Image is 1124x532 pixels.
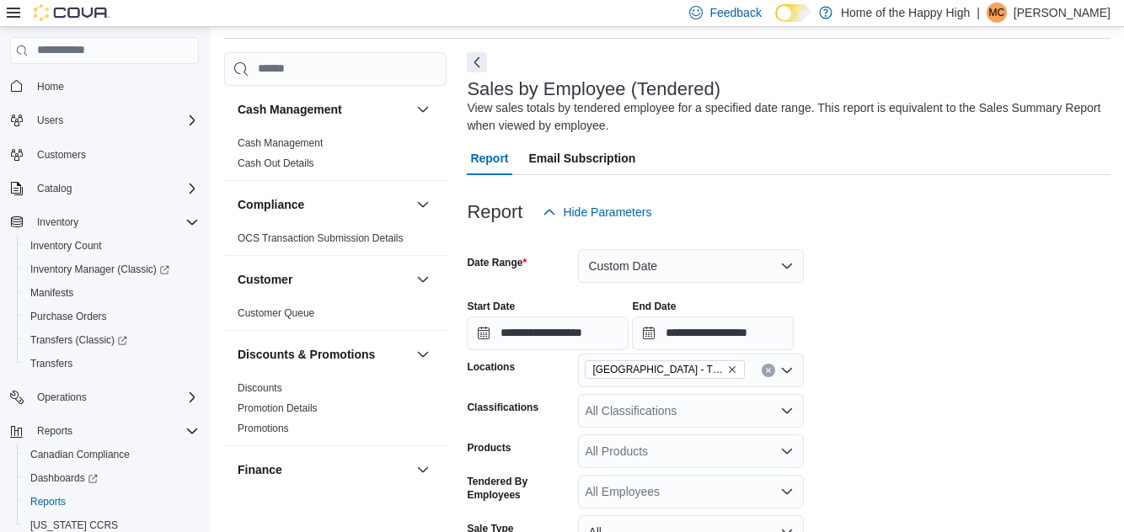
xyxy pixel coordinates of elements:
span: Customer Queue [238,306,314,320]
button: Custom Date [578,249,804,283]
a: Canadian Compliance [24,444,136,465]
p: [PERSON_NAME] [1014,3,1111,23]
button: Open list of options [780,444,794,458]
label: Locations [467,360,515,374]
span: Email Subscription [529,141,636,175]
span: Manifests [30,286,73,300]
button: Open list of options [780,364,794,377]
span: Inventory Manager (Classic) [30,263,169,276]
button: Discounts & Promotions [413,344,433,364]
label: Date Range [467,256,527,269]
input: Press the down key to open a popover containing a calendar. [632,317,794,350]
button: Finance [413,460,433,480]
a: Manifests [24,283,80,303]
button: Finance [238,461,409,478]
span: Catalog [30,178,199,199]
button: Operations [30,387,94,407]
button: Transfers [17,352,206,375]
button: Reports [3,419,206,443]
span: Feedback [709,4,761,21]
span: Operations [37,391,87,404]
button: Customers [3,142,206,167]
a: OCS Transaction Submission Details [238,232,404,244]
button: Discounts & Promotions [238,346,409,363]
a: Purchase Orders [24,306,114,327]
img: Cova [34,4,110,21]
span: Inventory Count [30,239,102,253]
a: Inventory Count [24,236,109,256]
button: Cash Management [238,101,409,118]
span: Reports [37,424,72,438]
div: Matthew Cracknell [987,3,1007,23]
span: Canadian Compliance [24,444,199,465]
div: Customer [224,303,447,330]
button: Home [3,74,206,98]
span: Operations [30,387,199,407]
span: Inventory [37,215,78,229]
a: Home [30,77,71,97]
button: Canadian Compliance [17,443,206,466]
button: Manifests [17,281,206,305]
span: Transfers [30,357,72,370]
span: MC [989,3,1005,23]
span: [US_STATE] CCRS [30,519,118,532]
span: Reports [30,495,66,508]
h3: Finance [238,461,282,478]
div: Cash Management [224,133,447,180]
a: Transfers (Classic) [17,328,206,352]
button: Catalog [30,178,78,199]
a: Cash Management [238,137,323,149]
span: Hide Parameters [563,204,651,221]
span: Home [30,76,199,97]
span: Dashboards [24,468,199,488]
a: Discounts [238,382,282,394]
h3: Cash Management [238,101,342,118]
span: OCS Transaction Submission Details [238,231,404,245]
label: Tendered By Employees [467,475,571,502]
span: Purchase Orders [24,306,199,327]
span: Report [470,141,508,175]
div: Discounts & Promotions [224,378,447,445]
span: Transfers [24,354,199,374]
span: Transfers (Classic) [30,333,127,347]
button: Users [3,109,206,132]
span: [GEOGRAPHIC_DATA] - The Shed District - Fire & Flower [592,361,724,378]
span: Manifests [24,283,199,303]
a: Dashboards [24,468,104,488]
span: Reports [24,492,199,512]
button: Reports [30,421,79,441]
span: Cash Out Details [238,157,314,170]
p: | [977,3,980,23]
h3: Compliance [238,196,304,213]
h3: Customer [238,271,292,288]
h3: Report [467,202,522,222]
span: Discounts [238,381,282,395]
a: Promotion Details [238,402,318,414]
span: Users [37,114,63,127]
button: Remove Winnipeg - The Shed District - Fire & Flower from selection in this group [727,364,737,375]
button: Compliance [238,196,409,213]
button: Operations [3,386,206,409]
a: Transfers [24,354,79,374]
button: Hide Parameters [536,195,658,229]
button: Customer [238,271,409,288]
button: Purchase Orders [17,305,206,328]
button: Clear input [762,364,775,377]
button: Reports [17,490,206,513]
a: Customer Queue [238,307,314,319]
a: Customers [30,145,93,165]
input: Dark Mode [775,4,811,22]
button: Cash Management [413,99,433,120]
button: Users [30,110,70,130]
a: Dashboards [17,466,206,490]
button: Inventory Count [17,234,206,258]
button: Catalog [3,177,206,200]
a: Promotions [238,423,289,434]
span: Inventory Manager (Classic) [24,259,199,279]
span: Cash Management [238,136,323,150]
button: Open list of options [780,485,794,498]
span: Canadian Compliance [30,448,130,461]
input: Press the down key to open a popover containing a calendar. [467,317,629,350]
span: Transfers (Classic) [24,330,199,350]
span: Catalog [37,182,72,195]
